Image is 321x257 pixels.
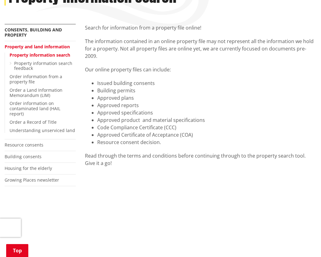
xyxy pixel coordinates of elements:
[97,102,316,109] li: Approved reports
[14,60,72,71] a: Property information search feedback
[85,38,316,60] p: The information contained in an online property file may not represent all the information we hol...
[97,131,316,139] li: Approved Certificate of Acceptance (COA)
[10,100,60,117] a: Order information on contaminated land (HAIL report)
[97,109,316,116] li: Approved specifications
[10,127,75,133] a: Understanding unserviced land
[5,142,43,148] a: Resource consents
[85,152,316,167] div: Read through the terms and conditions before continuing through to the property search tool. Give...
[97,79,316,87] li: Issued building consents
[5,165,52,171] a: Housing for the elderly
[10,52,70,58] a: Property information search
[5,44,70,50] a: Property and land information
[293,231,315,253] iframe: Messenger Launcher
[10,87,62,98] a: Order a Land Information Memorandum (LIM)
[5,27,62,38] a: Consents, building and property
[97,139,316,146] li: Resource consent decision.
[97,116,316,124] li: Approved product and material specifications
[97,124,316,131] li: Code Compliance Certificate (CCC)
[97,94,316,102] li: Approved plans
[85,66,171,73] span: Our online property files can include:
[5,177,59,183] a: Growing Places newsletter
[10,119,57,125] a: Order a Record of Title
[10,74,62,85] a: Order information from a property file
[5,154,42,159] a: Building consents
[85,24,316,31] p: Search for information from a property file online!
[6,244,28,257] a: Top
[97,87,316,94] li: Building permits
